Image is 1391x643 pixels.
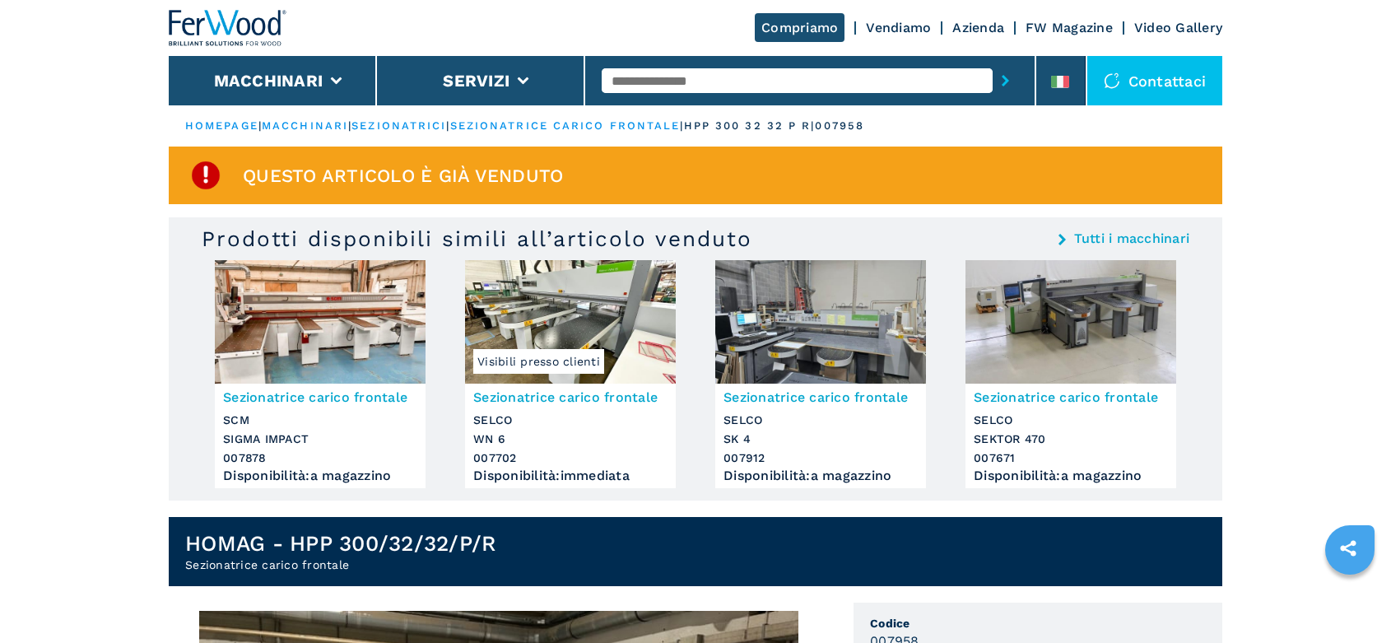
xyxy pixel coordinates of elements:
h3: Sezionatrice carico frontale [723,388,918,407]
img: SoldProduct [189,159,222,192]
h3: Prodotti disponibili simili all’articolo venduto [202,226,752,252]
div: Disponibilità : a magazzino [223,472,417,480]
a: FW Magazine [1026,20,1113,35]
span: | [258,119,262,132]
a: sezionatrici [351,119,446,132]
iframe: Chat [1321,569,1379,631]
h3: Sezionatrice carico frontale [473,388,668,407]
img: Sezionatrice carico frontale SELCO SK 4 [715,260,926,384]
a: sharethis [1328,528,1369,569]
h3: Sezionatrice carico frontale [974,388,1168,407]
div: Disponibilità : a magazzino [974,472,1168,480]
a: Azienda [952,20,1004,35]
img: Sezionatrice carico frontale SELCO SEKTOR 470 [965,260,1176,384]
h3: SELCO SK 4 007912 [723,411,918,468]
a: Sezionatrice carico frontale SELCO WN 6Visibili presso clientiSezionatrice carico frontaleSELCOWN... [465,260,676,488]
h3: SCM SIGMA IMPACT 007878 [223,411,417,468]
h1: HOMAG - HPP 300/32/32/P/R [185,530,495,557]
img: Sezionatrice carico frontale SELCO WN 6 [465,260,676,384]
div: Disponibilità : a magazzino [723,472,918,480]
h2: Sezionatrice carico frontale [185,557,495,573]
p: hpp 300 32 32 p r | [684,119,816,133]
button: submit-button [993,62,1018,100]
a: sezionatrice carico frontale [450,119,681,132]
a: Sezionatrice carico frontale SCM SIGMA IMPACTSezionatrice carico frontaleSCMSIGMA IMPACT007878Dis... [215,260,426,488]
a: HOMEPAGE [185,119,258,132]
a: Sezionatrice carico frontale SELCO SK 4Sezionatrice carico frontaleSELCOSK 4007912Disponibilità:a... [715,260,926,488]
a: Vendiamo [866,20,931,35]
a: Tutti i macchinari [1074,232,1190,245]
span: | [348,119,351,132]
h3: SELCO SEKTOR 470 007671 [974,411,1168,468]
img: Contattaci [1104,72,1120,89]
img: Sezionatrice carico frontale SCM SIGMA IMPACT [215,260,426,384]
button: Servizi [443,71,509,91]
span: | [680,119,683,132]
span: Questo articolo è già venduto [243,166,563,185]
span: Visibili presso clienti [473,349,604,374]
span: Codice [870,615,1206,631]
h3: SELCO WN 6 007702 [473,411,668,468]
div: Contattaci [1087,56,1223,105]
button: Macchinari [214,71,323,91]
a: Sezionatrice carico frontale SELCO SEKTOR 470Sezionatrice carico frontaleSELCOSEKTOR 470007671Dis... [965,260,1176,488]
a: Video Gallery [1134,20,1222,35]
img: Ferwood [169,10,287,46]
a: Compriamo [755,13,844,42]
div: Disponibilità : immediata [473,472,668,480]
h3: Sezionatrice carico frontale [223,388,417,407]
a: macchinari [262,119,348,132]
p: 007958 [815,119,864,133]
span: | [446,119,449,132]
